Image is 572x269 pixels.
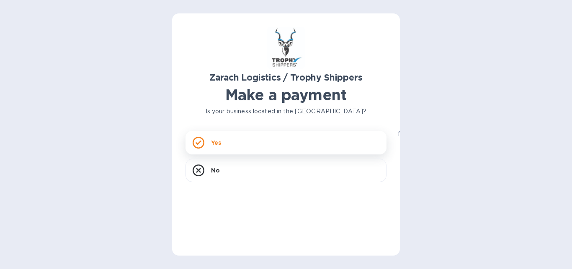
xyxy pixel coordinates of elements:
p: No [211,166,220,175]
p: Is your business located in the [GEOGRAPHIC_DATA]? [186,107,386,116]
b: Zarach Logistics / Trophy Shippers [209,72,362,83]
p: Yes [211,138,221,147]
h1: Make a payment [186,86,386,104]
